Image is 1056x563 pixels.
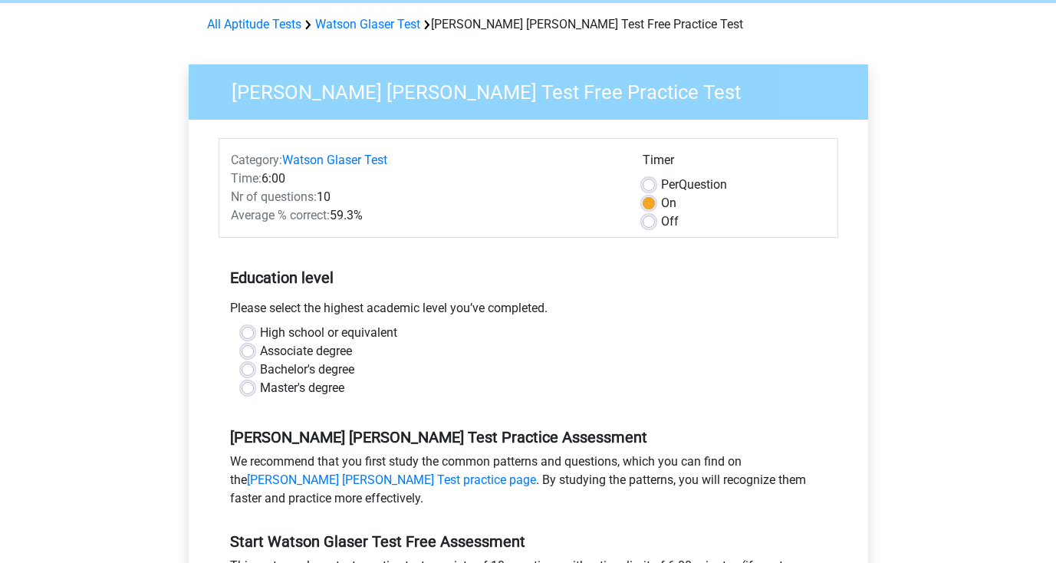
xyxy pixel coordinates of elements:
span: Average % correct: [231,208,330,222]
a: Watson Glaser Test [315,17,420,31]
label: Off [661,212,679,231]
span: Nr of questions: [231,189,317,204]
div: [PERSON_NAME] [PERSON_NAME] Test Free Practice Test [201,15,856,34]
div: Timer [643,151,826,176]
label: On [661,194,676,212]
a: All Aptitude Tests [207,17,301,31]
a: Watson Glaser Test [282,153,387,167]
label: Question [661,176,727,194]
span: Per [661,177,679,192]
h5: Education level [230,262,827,293]
h3: [PERSON_NAME] [PERSON_NAME] Test Free Practice Test [213,74,857,104]
div: We recommend that you first study the common patterns and questions, which you can find on the . ... [219,453,838,514]
label: Associate degree [260,342,352,361]
div: 6:00 [219,170,631,188]
div: Please select the highest academic level you’ve completed. [219,299,838,324]
div: 10 [219,188,631,206]
div: 59.3% [219,206,631,225]
span: Time: [231,171,262,186]
label: High school or equivalent [260,324,397,342]
h5: [PERSON_NAME] [PERSON_NAME] Test Practice Assessment [230,428,827,446]
a: [PERSON_NAME] [PERSON_NAME] Test practice page [247,472,536,487]
label: Bachelor's degree [260,361,354,379]
span: Category: [231,153,282,167]
h5: Start Watson Glaser Test Free Assessment [230,532,827,551]
label: Master's degree [260,379,344,397]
